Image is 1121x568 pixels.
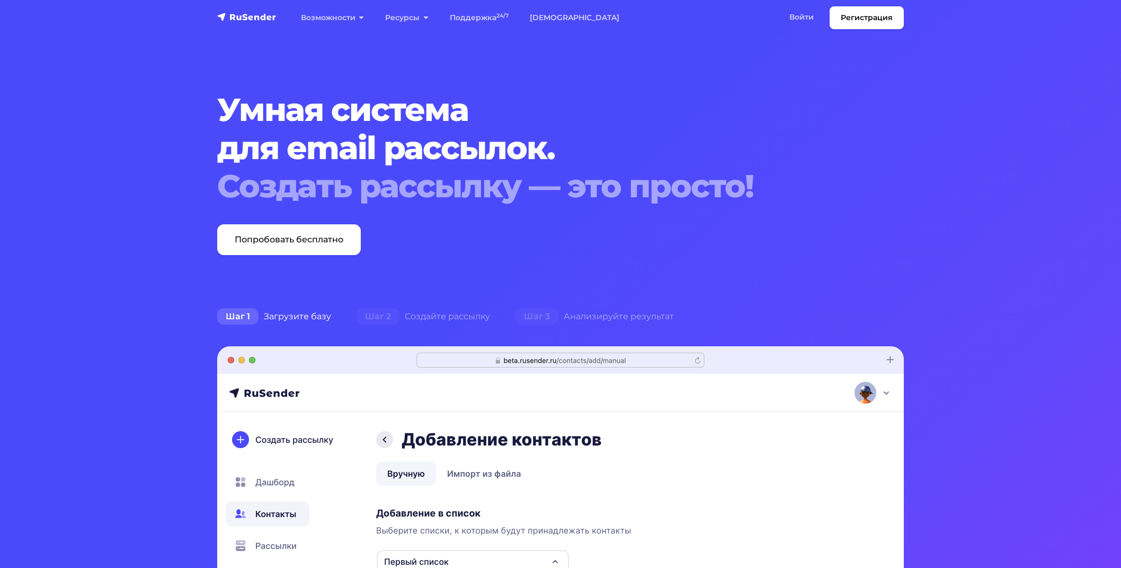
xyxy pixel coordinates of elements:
h1: Умная система для email рассылок. [217,91,846,205]
div: Создайте рассылку [344,306,503,327]
a: [DEMOGRAPHIC_DATA] [519,7,630,29]
a: Попробовать бесплатно [217,224,361,255]
div: Создать рассылку — это просто! [217,167,846,205]
div: Загрузите базу [204,306,344,327]
a: Поддержка24/7 [439,7,519,29]
a: Ресурсы [375,7,439,29]
a: Войти [779,6,824,28]
sup: 24/7 [496,12,509,19]
span: Шаг 1 [217,308,259,325]
div: Анализируйте результат [503,306,687,327]
a: Регистрация [830,6,904,29]
span: Шаг 3 [515,308,558,325]
a: Возможности [290,7,375,29]
span: Шаг 2 [357,308,399,325]
img: RuSender [217,12,277,22]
